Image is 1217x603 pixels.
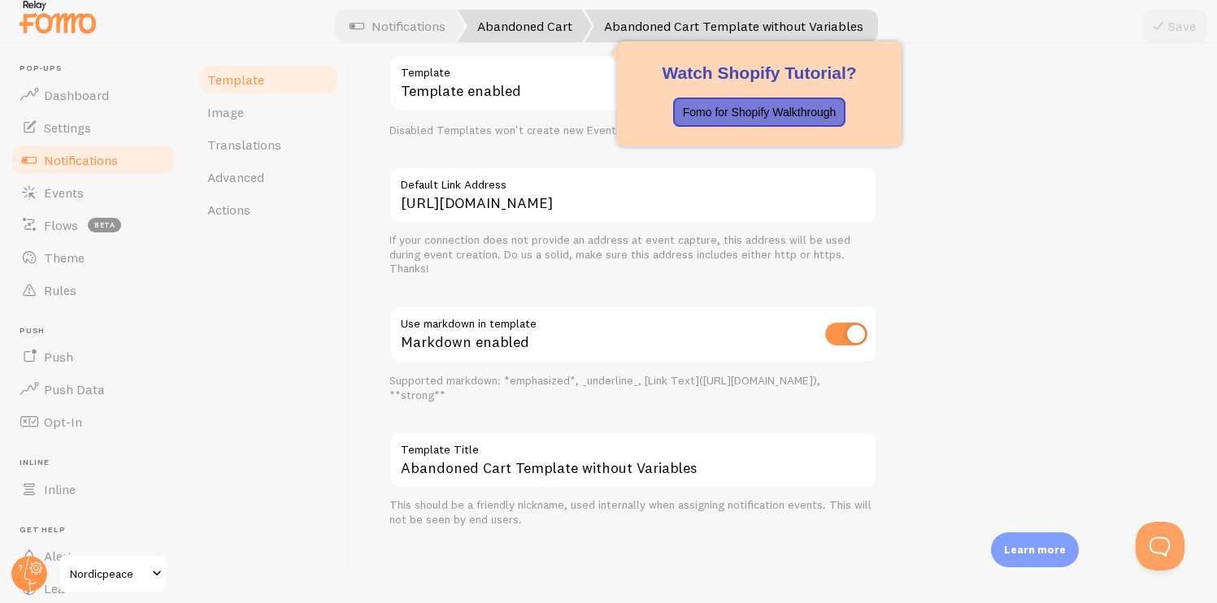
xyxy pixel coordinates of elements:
[10,79,177,111] a: Dashboard
[389,54,877,114] div: Template enabled
[10,111,177,144] a: Settings
[637,61,882,85] h2: Watch Shopify Tutorial?
[198,161,340,193] a: Advanced
[198,63,340,96] a: Template
[389,374,877,402] div: Supported markdown: *emphasized*, _underline_, [Link Text]([URL][DOMAIN_NAME]), **strong**
[10,209,177,241] a: Flows beta
[198,193,340,226] a: Actions
[10,341,177,373] a: Push
[44,349,73,365] span: Push
[10,406,177,438] a: Opt-In
[389,498,877,527] div: This should be a friendly nickname, used internally when assigning notification events. This will...
[70,564,147,583] span: Nordicpeace
[20,326,177,336] span: Push
[389,124,877,138] div: Disabled Templates won't create new Events, but existing ones will still be shown
[20,458,177,468] span: Inline
[44,152,118,168] span: Notifications
[44,548,79,564] span: Alerts
[207,169,264,185] span: Advanced
[44,414,82,430] span: Opt-In
[10,176,177,209] a: Events
[207,72,264,88] span: Template
[991,532,1079,567] div: Learn more
[673,98,846,127] button: Fomo for Shopify Walkthrough
[44,217,78,233] span: Flows
[44,184,84,201] span: Events
[59,554,168,593] a: Nordicpeace
[10,473,177,505] a: Inline
[10,540,177,572] a: Alerts
[20,525,177,536] span: Get Help
[683,104,837,120] p: Fomo for Shopify Walkthrough
[1004,542,1066,557] p: Learn more
[44,282,76,298] span: Rules
[389,432,877,459] label: Template Title
[44,87,109,103] span: Dashboard
[207,137,281,153] span: Translations
[10,144,177,176] a: Notifications
[1136,522,1184,570] iframe: Help Scout Beacon - Open
[10,241,177,274] a: Theme
[389,167,877,194] label: Default Link Address
[198,128,340,161] a: Translations
[88,218,121,232] span: beta
[44,249,85,266] span: Theme
[207,202,250,218] span: Actions
[389,306,877,365] div: Markdown enabled
[198,96,340,128] a: Image
[207,104,244,120] span: Image
[44,481,76,497] span: Inline
[20,63,177,74] span: Pop-ups
[10,373,177,406] a: Push Data
[44,381,105,397] span: Push Data
[10,274,177,306] a: Rules
[44,119,91,136] span: Settings
[389,233,877,276] div: If your connection does not provide an address at event capture, this address will be used during...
